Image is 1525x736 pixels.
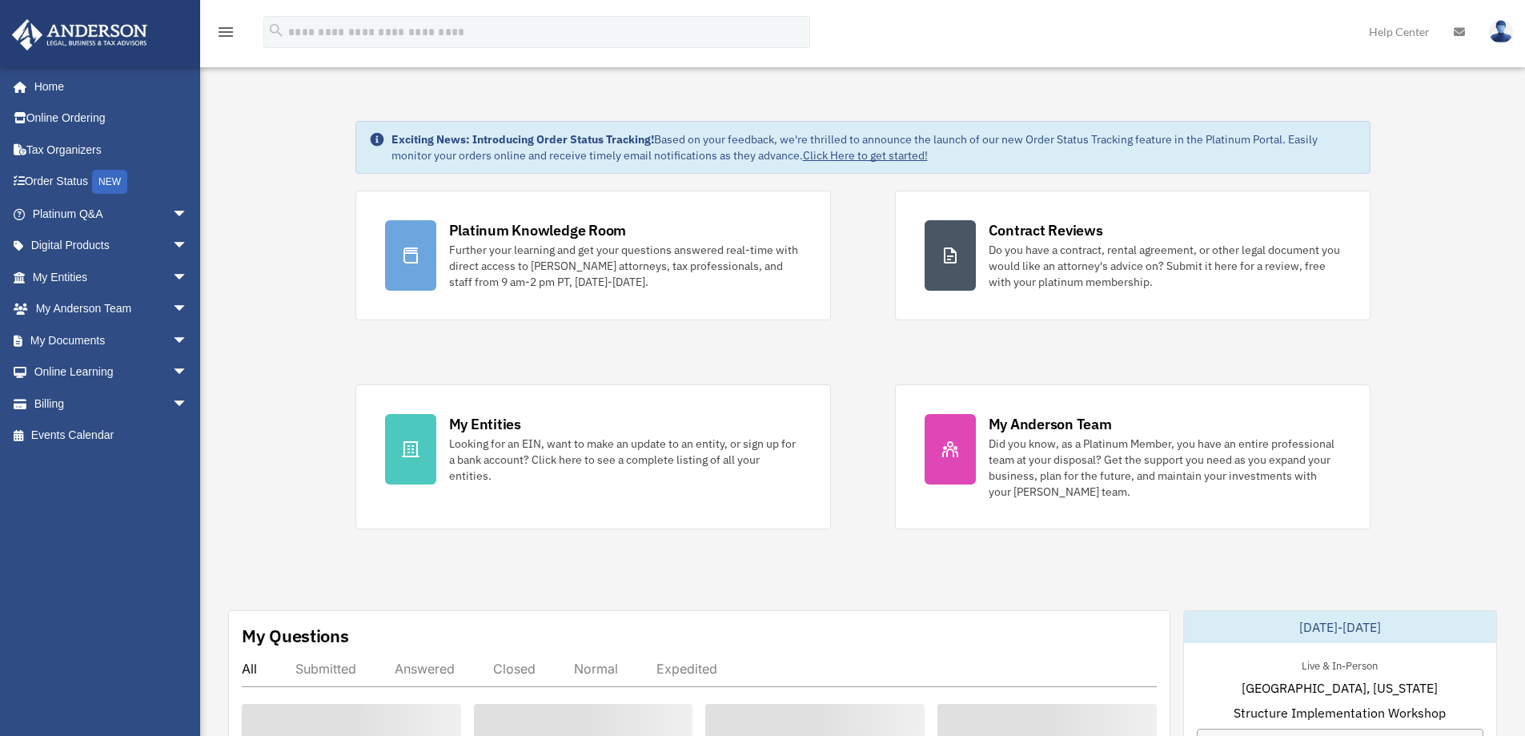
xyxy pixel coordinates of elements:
i: menu [216,22,235,42]
img: User Pic [1489,20,1513,43]
div: Submitted [295,661,356,677]
span: arrow_drop_down [172,388,204,420]
i: search [267,22,285,39]
div: Normal [574,661,618,677]
div: Contract Reviews [989,220,1103,240]
div: All [242,661,257,677]
div: Closed [493,661,536,677]
div: My Entities [449,414,521,434]
a: Home [11,70,204,103]
div: My Questions [242,624,349,648]
a: Contract Reviews Do you have a contract, rental agreement, or other legal document you would like... [895,191,1370,320]
span: Structure Implementation Workshop [1234,703,1446,722]
strong: Exciting News: Introducing Order Status Tracking! [391,132,654,147]
img: Anderson Advisors Platinum Portal [7,19,152,50]
div: Looking for an EIN, want to make an update to an entity, or sign up for a bank account? Click her... [449,436,801,484]
a: Platinum Q&Aarrow_drop_down [11,198,212,230]
a: Events Calendar [11,420,212,452]
div: NEW [92,170,127,194]
a: Platinum Knowledge Room Further your learning and get your questions answered real-time with dire... [355,191,831,320]
a: My Anderson Teamarrow_drop_down [11,293,212,325]
div: Do you have a contract, rental agreement, or other legal document you would like an attorney's ad... [989,242,1341,290]
div: Answered [395,661,455,677]
a: Click Here to get started! [803,148,928,163]
div: Did you know, as a Platinum Member, you have an entire professional team at your disposal? Get th... [989,436,1341,500]
a: Online Learningarrow_drop_down [11,356,212,388]
div: Further your learning and get your questions answered real-time with direct access to [PERSON_NAM... [449,242,801,290]
div: Live & In-Person [1289,656,1391,673]
span: [GEOGRAPHIC_DATA], [US_STATE] [1242,678,1438,698]
a: menu [216,28,235,42]
div: [DATE]-[DATE] [1184,611,1496,643]
span: arrow_drop_down [172,198,204,231]
div: My Anderson Team [989,414,1112,434]
span: arrow_drop_down [172,356,204,389]
a: Billingarrow_drop_down [11,388,212,420]
a: Digital Productsarrow_drop_down [11,230,212,262]
a: Order StatusNEW [11,166,212,199]
span: arrow_drop_down [172,261,204,294]
span: arrow_drop_down [172,230,204,263]
div: Based on your feedback, we're thrilled to announce the launch of our new Order Status Tracking fe... [391,131,1357,163]
a: My Documentsarrow_drop_down [11,324,212,356]
a: Tax Organizers [11,134,212,166]
div: Platinum Knowledge Room [449,220,627,240]
span: arrow_drop_down [172,324,204,357]
a: My Entitiesarrow_drop_down [11,261,212,293]
a: Online Ordering [11,103,212,135]
a: My Entities Looking for an EIN, want to make an update to an entity, or sign up for a bank accoun... [355,384,831,529]
a: My Anderson Team Did you know, as a Platinum Member, you have an entire professional team at your... [895,384,1370,529]
div: Expedited [656,661,717,677]
span: arrow_drop_down [172,293,204,326]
